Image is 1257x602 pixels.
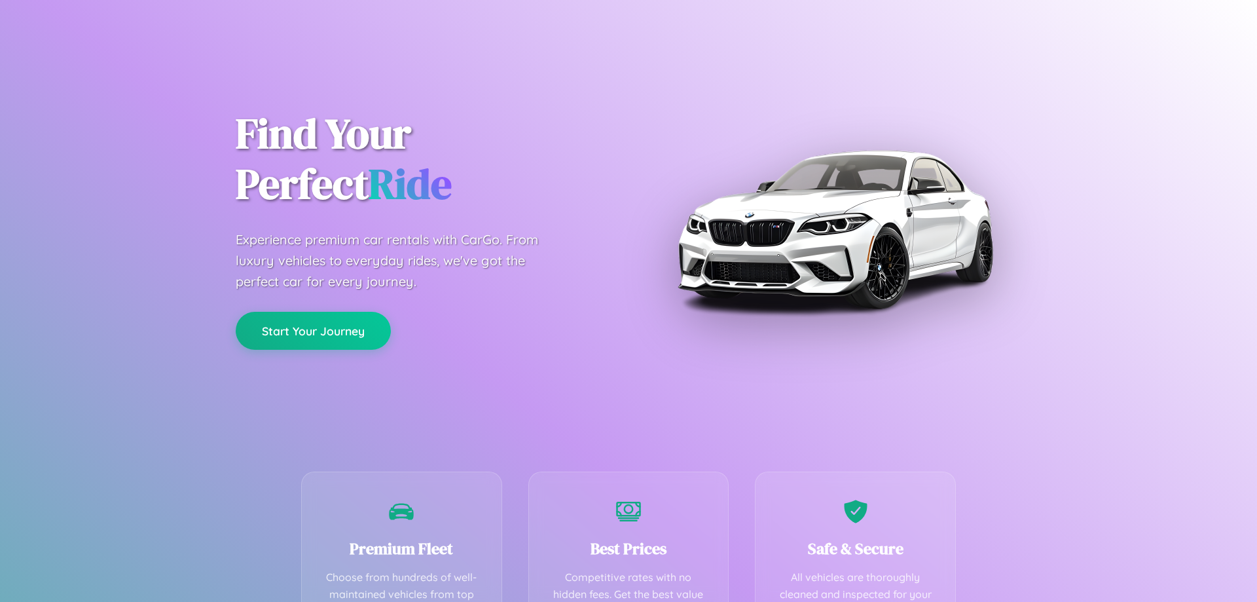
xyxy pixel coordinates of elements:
[321,538,482,559] h3: Premium Fleet
[775,538,936,559] h3: Safe & Secure
[236,312,391,350] button: Start Your Journey
[369,155,452,212] span: Ride
[671,66,998,393] img: Premium BMW car rental vehicle
[549,538,709,559] h3: Best Prices
[236,109,609,210] h1: Find Your Perfect
[236,229,563,292] p: Experience premium car rentals with CarGo. From luxury vehicles to everyday rides, we've got the ...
